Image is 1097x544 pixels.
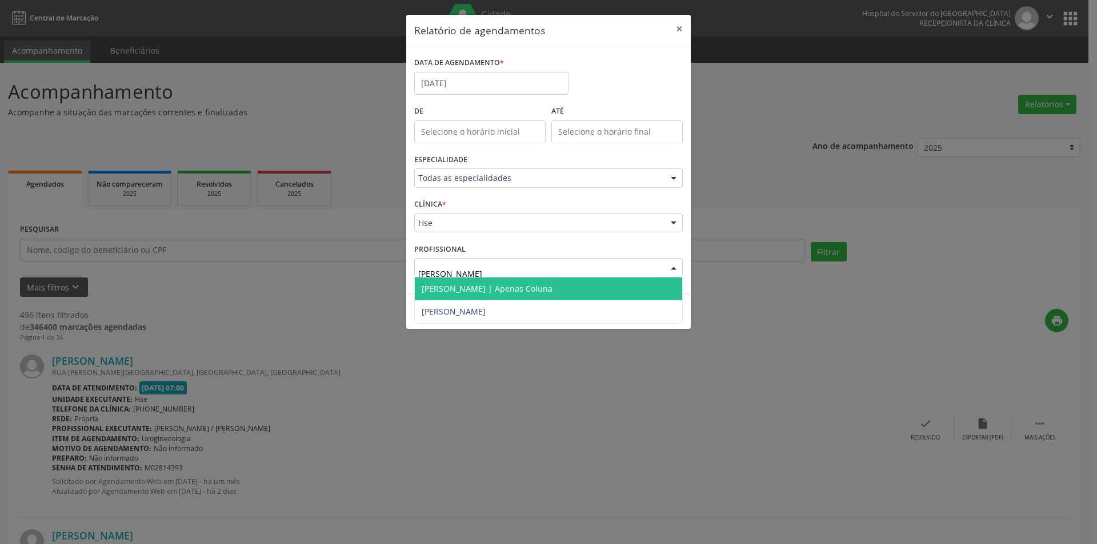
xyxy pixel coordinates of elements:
label: CLÍNICA [414,196,446,213]
input: Selecione o horário final [551,120,683,143]
label: ATÉ [551,103,683,120]
label: De [414,103,546,120]
span: Todas as especialidades [418,172,659,184]
input: Selecione um profissional [418,262,659,285]
label: PROFISSIONAL [414,240,466,258]
span: Hse [418,217,659,229]
button: Close [668,15,691,43]
span: [PERSON_NAME] | Apenas Coluna [422,283,552,294]
label: ESPECIALIDADE [414,151,467,169]
input: Selecione o horário inicial [414,120,546,143]
label: DATA DE AGENDAMENTO [414,54,504,72]
span: [PERSON_NAME] [422,306,486,317]
input: Selecione uma data ou intervalo [414,72,568,95]
h5: Relatório de agendamentos [414,23,545,38]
